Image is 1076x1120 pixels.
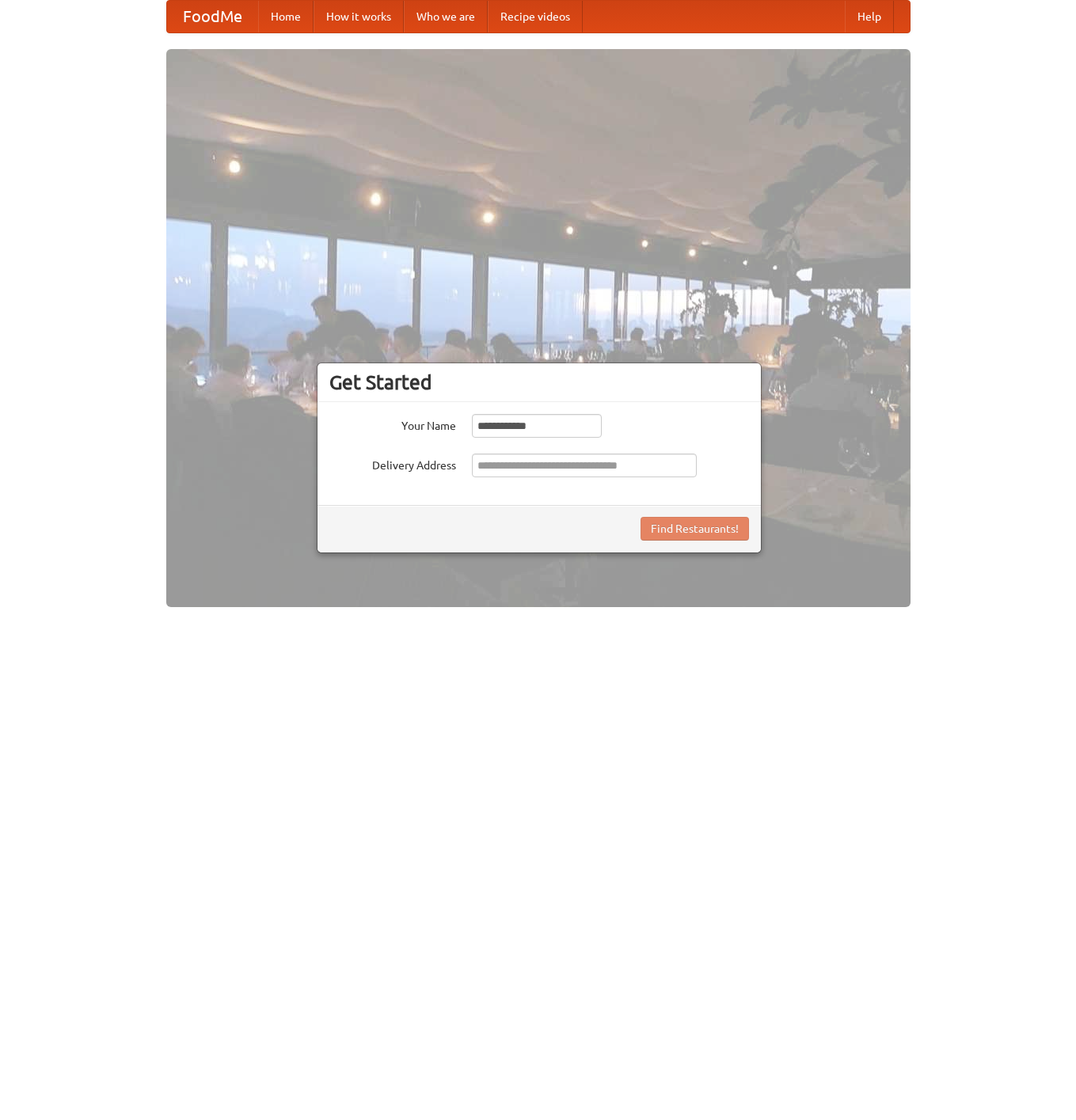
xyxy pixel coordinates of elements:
[845,1,894,32] a: Help
[641,517,749,541] button: Find Restaurants!
[329,414,456,434] label: Your Name
[314,1,404,32] a: How it works
[167,1,258,32] a: FoodMe
[258,1,314,32] a: Home
[329,370,749,394] h3: Get Started
[404,1,488,32] a: Who we are
[329,454,456,473] label: Delivery Address
[488,1,583,32] a: Recipe videos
